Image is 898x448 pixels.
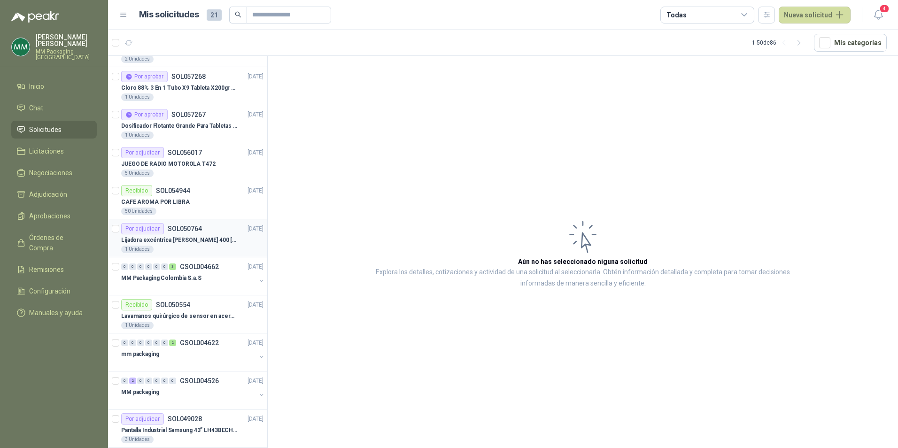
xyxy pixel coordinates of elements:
[108,409,267,448] a: Por adjudicarSOL049028[DATE] Pantalla Industrial Samsung 43” LH43BECHLGKXZL BE43C-H3 Unidades
[161,340,168,346] div: 0
[29,286,70,296] span: Configuración
[248,148,263,157] p: [DATE]
[108,219,267,257] a: Por adjudicarSOL050764[DATE] Lijadora excéntrica [PERSON_NAME] 400 [PERSON_NAME] 125-150 ave1 Uni...
[36,49,97,60] p: MM Packaging [GEOGRAPHIC_DATA]
[137,340,144,346] div: 0
[121,322,154,329] div: 1 Unidades
[11,261,97,278] a: Remisiones
[29,232,88,253] span: Órdenes de Compra
[161,263,168,270] div: 0
[121,413,164,425] div: Por adjudicar
[121,426,238,435] p: Pantalla Industrial Samsung 43” LH43BECHLGKXZL BE43C-H
[168,225,202,232] p: SOL050764
[108,143,267,181] a: Por adjudicarSOL056017[DATE] JUEGO DE RADIO MOTOROLA T4725 Unidades
[248,339,263,348] p: [DATE]
[11,99,97,117] a: Chat
[779,7,851,23] button: Nueva solicitud
[121,160,216,169] p: JUEGO DE RADIO MOTOROLA T472
[207,9,222,21] span: 21
[145,263,152,270] div: 0
[171,111,206,118] p: SOL057267
[121,378,128,384] div: 0
[121,185,152,196] div: Recibido
[121,131,154,139] div: 1 Unidades
[121,261,265,291] a: 0 0 0 0 0 0 3 GSOL004662[DATE] MM Packaging Colombia S.a.S
[121,274,201,283] p: MM Packaging Colombia S.a.S
[121,375,265,405] a: 0 2 0 0 0 0 0 GSOL004526[DATE] MM packaging
[145,378,152,384] div: 0
[518,256,648,267] h3: Aún no has seleccionado niguna solicitud
[121,147,164,158] div: Por adjudicar
[153,378,160,384] div: 0
[145,340,152,346] div: 0
[248,110,263,119] p: [DATE]
[121,198,190,207] p: CAFE AROMA POR LIBRA
[121,263,128,270] div: 0
[752,35,806,50] div: 1 - 50 de 86
[814,34,887,52] button: Mís categorías
[29,211,70,221] span: Aprobaciones
[121,170,154,177] div: 5 Unidades
[137,378,144,384] div: 0
[121,84,238,93] p: Cloro 88% 3 En 1 Tubo X9 Tableta X200gr Oxycl
[121,299,152,310] div: Recibido
[121,246,154,253] div: 1 Unidades
[169,340,176,346] div: 2
[121,109,168,120] div: Por aprobar
[11,282,97,300] a: Configuración
[29,124,62,135] span: Solicitudes
[161,378,168,384] div: 0
[11,142,97,160] a: Licitaciones
[121,93,154,101] div: 1 Unidades
[137,263,144,270] div: 0
[29,81,44,92] span: Inicio
[153,340,160,346] div: 0
[11,185,97,203] a: Adjudicación
[870,7,887,23] button: 4
[121,55,154,63] div: 2 Unidades
[121,122,238,131] p: Dosificador Flotante Grande Para Tabletas De Cloro Humboldt
[362,267,804,289] p: Explora los detalles, cotizaciones y actividad de una solicitud al seleccionarla. Obtén informaci...
[121,223,164,234] div: Por adjudicar
[129,263,136,270] div: 0
[11,77,97,95] a: Inicio
[29,189,67,200] span: Adjudicación
[129,340,136,346] div: 0
[121,350,159,359] p: mm packaging
[121,337,265,367] a: 0 0 0 0 0 0 2 GSOL004622[DATE] mm packaging
[248,224,263,233] p: [DATE]
[29,168,72,178] span: Negociaciones
[36,34,97,47] p: [PERSON_NAME] [PERSON_NAME]
[180,340,219,346] p: GSOL004622
[29,264,64,275] span: Remisiones
[153,263,160,270] div: 0
[169,378,176,384] div: 0
[121,388,159,397] p: MM packaging
[156,187,190,194] p: SOL054944
[121,312,238,321] p: Lavamanos quirúrgico de sensor en acero referencia TLS-13
[108,181,267,219] a: RecibidoSOL054944[DATE] CAFE AROMA POR LIBRA50 Unidades
[129,378,136,384] div: 2
[11,11,59,23] img: Logo peakr
[168,416,202,422] p: SOL049028
[879,4,890,13] span: 4
[180,263,219,270] p: GSOL004662
[11,164,97,182] a: Negociaciones
[248,377,263,386] p: [DATE]
[29,308,83,318] span: Manuales y ayuda
[139,8,199,22] h1: Mis solicitudes
[121,436,154,443] div: 3 Unidades
[180,378,219,384] p: GSOL004526
[168,149,202,156] p: SOL056017
[248,186,263,195] p: [DATE]
[666,10,686,20] div: Todas
[11,304,97,322] a: Manuales y ayuda
[248,72,263,81] p: [DATE]
[248,301,263,309] p: [DATE]
[108,295,267,333] a: RecibidoSOL050554[DATE] Lavamanos quirúrgico de sensor en acero referencia TLS-131 Unidades
[108,67,267,105] a: Por aprobarSOL057268[DATE] Cloro 88% 3 En 1 Tubo X9 Tableta X200gr Oxycl1 Unidades
[121,208,156,215] div: 50 Unidades
[169,263,176,270] div: 3
[248,263,263,271] p: [DATE]
[12,38,30,56] img: Company Logo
